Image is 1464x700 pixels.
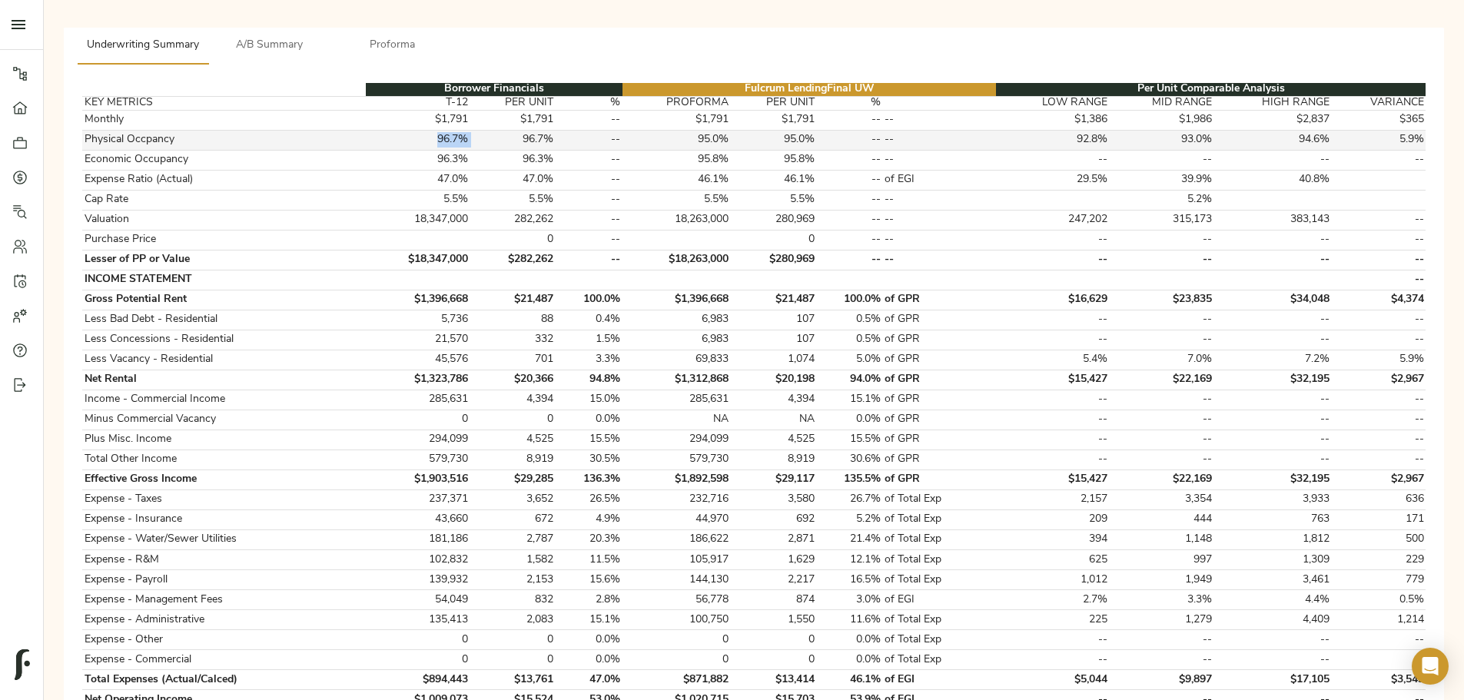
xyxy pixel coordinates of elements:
[1331,370,1426,390] td: $2,967
[731,210,816,230] td: 280,969
[556,410,622,430] td: 0.0%
[470,410,556,430] td: 0
[366,110,470,130] td: $1,791
[883,310,996,330] td: of GPR
[1331,96,1426,110] th: VARIANCE
[622,570,731,590] td: 144,130
[82,96,366,110] th: KEY METRICS
[366,150,470,170] td: 96.3%
[996,390,1109,410] td: --
[996,210,1109,230] td: 247,202
[622,590,731,610] td: 56,778
[883,430,996,450] td: of GPR
[816,570,883,590] td: 16.5%
[82,509,366,529] td: Expense - Insurance
[556,230,622,250] td: --
[816,150,883,170] td: --
[82,170,366,190] td: Expense Ratio (Actual)
[82,590,366,610] td: Expense - Management Fees
[731,469,816,489] td: $29,117
[622,190,731,210] td: 5.5%
[1331,489,1426,509] td: 636
[996,170,1109,190] td: 29.5%
[1110,290,1214,310] td: $23,835
[622,150,731,170] td: 95.8%
[1331,210,1426,230] td: --
[883,190,996,210] td: --
[883,350,996,370] td: of GPR
[731,130,816,150] td: 95.0%
[622,110,731,130] td: $1,791
[731,290,816,310] td: $21,487
[1331,110,1426,130] td: $365
[996,410,1109,430] td: --
[816,370,883,390] td: 94.0%
[1331,130,1426,150] td: 5.9%
[470,469,556,489] td: $29,285
[470,330,556,350] td: 332
[15,649,30,680] img: logo
[470,250,556,270] td: $282,262
[82,250,366,270] td: Lesser of PP or Value
[556,550,622,570] td: 11.5%
[1110,170,1214,190] td: 39.9%
[1110,390,1214,410] td: --
[1110,230,1214,250] td: --
[556,590,622,610] td: 2.8%
[82,210,366,230] td: Valuation
[996,350,1109,370] td: 5.4%
[883,469,996,489] td: of GPR
[996,230,1109,250] td: --
[366,450,470,469] td: 579,730
[816,210,883,230] td: --
[1214,350,1331,370] td: 7.2%
[816,290,883,310] td: 100.0%
[82,550,366,570] td: Expense - R&M
[883,410,996,430] td: of GPR
[996,509,1109,529] td: 209
[1331,469,1426,489] td: $2,967
[816,230,883,250] td: --
[1110,370,1214,390] td: $22,169
[556,150,622,170] td: --
[883,489,996,509] td: of Total Exp
[996,96,1109,110] th: LOW RANGE
[82,290,366,310] td: Gross Potential Rent
[1110,150,1214,170] td: --
[883,590,996,610] td: of EGI
[816,330,883,350] td: 0.5%
[82,330,366,350] td: Less Concessions - Residential
[816,170,883,190] td: --
[731,450,816,469] td: 8,919
[82,410,366,430] td: Minus Commercial Vacancy
[1331,250,1426,270] td: --
[470,310,556,330] td: 88
[556,489,622,509] td: 26.5%
[816,390,883,410] td: 15.1%
[470,110,556,130] td: $1,791
[883,110,996,130] td: --
[470,430,556,450] td: 4,525
[816,110,883,130] td: --
[556,96,622,110] th: %
[731,110,816,130] td: $1,791
[996,450,1109,469] td: --
[556,509,622,529] td: 4.9%
[470,350,556,370] td: 701
[1110,310,1214,330] td: --
[731,96,816,110] th: PER UNIT
[816,509,883,529] td: 5.2%
[622,390,731,410] td: 285,631
[622,290,731,310] td: $1,396,668
[996,430,1109,450] td: --
[731,590,816,610] td: 874
[1214,250,1331,270] td: --
[996,529,1109,549] td: 394
[883,509,996,529] td: of Total Exp
[996,370,1109,390] td: $15,427
[1331,350,1426,370] td: 5.9%
[82,110,366,130] td: Monthly
[816,450,883,469] td: 30.6%
[816,96,883,110] th: %
[996,130,1109,150] td: 92.8%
